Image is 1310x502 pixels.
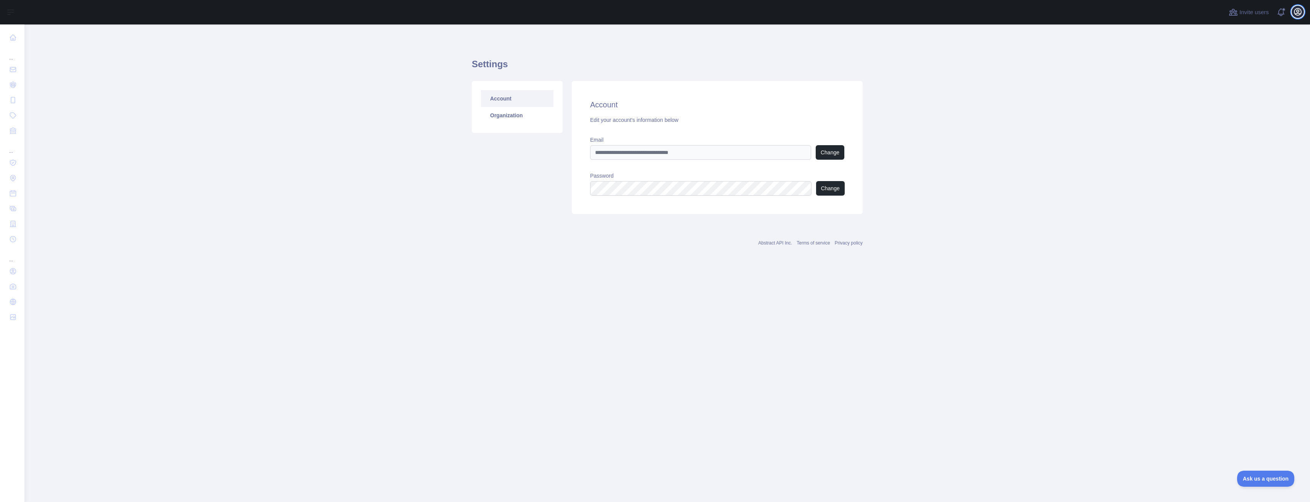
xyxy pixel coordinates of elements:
[797,240,830,246] a: Terms of service
[1237,471,1295,487] iframe: Toggle Customer Support
[816,181,845,196] button: Change
[481,90,553,107] a: Account
[590,136,844,144] label: Email
[835,240,863,246] a: Privacy policy
[1227,6,1270,18] button: Invite users
[6,248,18,263] div: ...
[758,240,792,246] a: Abstract API Inc.
[590,116,844,124] div: Edit your account's information below
[1239,8,1269,17] span: Invite users
[590,99,844,110] h2: Account
[481,107,553,124] a: Organization
[816,145,844,160] button: Change
[6,46,18,61] div: ...
[472,58,863,76] h1: Settings
[6,139,18,154] div: ...
[590,172,844,180] label: Password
